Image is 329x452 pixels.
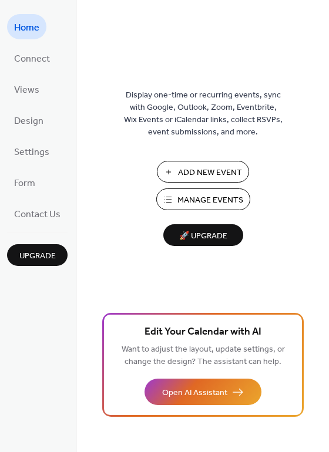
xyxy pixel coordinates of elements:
[162,387,227,399] span: Open AI Assistant
[7,244,68,266] button: Upgrade
[19,250,56,262] span: Upgrade
[7,107,51,133] a: Design
[157,161,249,183] button: Add New Event
[14,112,43,130] span: Design
[14,50,50,68] span: Connect
[14,81,39,99] span: Views
[14,205,61,224] span: Contact Us
[7,76,46,102] a: Views
[14,19,39,37] span: Home
[145,324,261,340] span: Edit Your Calendar with AI
[124,89,283,139] span: Display one-time or recurring events, sync with Google, Outlook, Zoom, Eventbrite, Wix Events or ...
[177,194,243,207] span: Manage Events
[170,228,236,244] span: 🚀 Upgrade
[7,45,57,70] a: Connect
[156,188,250,210] button: Manage Events
[7,139,56,164] a: Settings
[122,342,285,370] span: Want to adjust the layout, update settings, or change the design? The assistant can help.
[145,379,261,405] button: Open AI Assistant
[7,14,46,39] a: Home
[7,201,68,226] a: Contact Us
[14,174,35,193] span: Form
[14,143,49,161] span: Settings
[178,167,242,179] span: Add New Event
[163,224,243,246] button: 🚀 Upgrade
[7,170,42,195] a: Form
